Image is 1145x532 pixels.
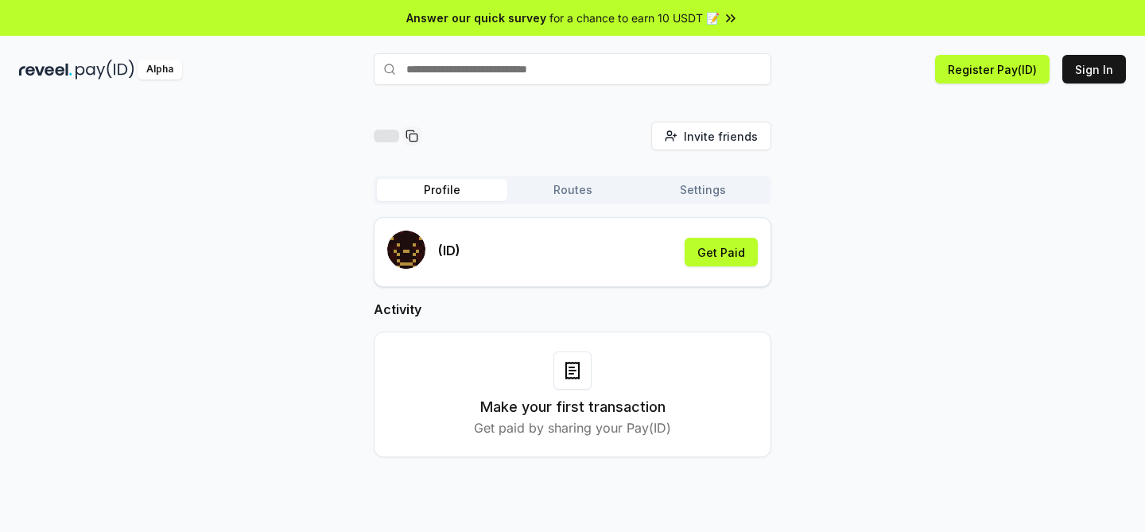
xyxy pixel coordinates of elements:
[684,128,758,145] span: Invite friends
[507,179,638,201] button: Routes
[1062,55,1126,83] button: Sign In
[474,418,671,437] p: Get paid by sharing your Pay(ID)
[438,241,460,260] p: (ID)
[685,238,758,266] button: Get Paid
[19,60,72,80] img: reveel_dark
[480,396,666,418] h3: Make your first transaction
[76,60,134,80] img: pay_id
[638,179,768,201] button: Settings
[549,10,720,26] span: for a chance to earn 10 USDT 📝
[651,122,771,150] button: Invite friends
[374,300,771,319] h2: Activity
[138,60,182,80] div: Alpha
[406,10,546,26] span: Answer our quick survey
[377,179,507,201] button: Profile
[935,55,1050,83] button: Register Pay(ID)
